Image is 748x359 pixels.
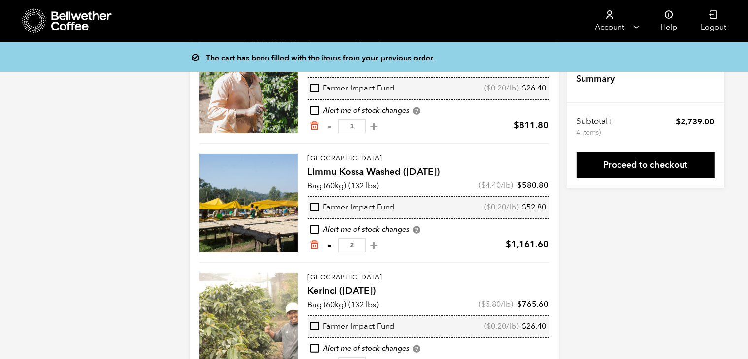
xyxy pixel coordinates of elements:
p: Bag (60kg) (132 lbs) [308,299,379,311]
div: Alert me of stock changes [308,105,549,116]
bdi: 0.20 [487,321,507,331]
div: Farmer Impact Fund [310,202,395,213]
span: $ [522,321,527,331]
p: [GEOGRAPHIC_DATA] [308,273,549,283]
span: $ [676,116,681,127]
a: Remove from cart [310,240,320,250]
bdi: 1,161.60 [506,239,549,251]
span: $ [522,202,527,212]
span: ( /lb) [485,321,519,332]
span: ( /lb) [479,299,514,310]
span: ( /lb) [479,180,514,191]
div: Farmer Impact Fund [310,83,395,94]
div: Alert me of stock changes [308,343,549,354]
div: Farmer Impact Fund [310,321,395,332]
span: $ [482,299,486,310]
span: $ [518,180,522,191]
div: The cart has been filled with the items from your previous order. [196,50,566,64]
span: ( /lb) [485,202,519,213]
button: + [368,240,381,250]
h4: Kerinci ([DATE]) [308,284,549,298]
bdi: 26.40 [522,321,547,331]
div: Alert me of stock changes [308,224,549,235]
button: + [368,121,381,131]
span: $ [522,83,527,93]
bdi: 580.80 [518,180,549,191]
th: Subtotal [577,116,614,138]
bdi: 0.20 [487,202,507,212]
span: $ [487,83,491,93]
h4: Limmu Kossa Washed ([DATE]) [308,165,549,179]
a: Proceed to checkout [577,152,715,178]
p: Bag (60kg) (132 lbs) [308,180,379,192]
span: $ [487,202,491,212]
button: - [324,121,336,131]
button: - [324,240,336,250]
span: $ [487,321,491,331]
bdi: 765.60 [518,299,549,310]
span: $ [518,299,522,310]
bdi: 811.80 [514,120,549,132]
a: Remove from cart [310,121,320,131]
bdi: 5.80 [482,299,501,310]
span: $ [514,120,520,132]
bdi: 0.20 [487,83,507,93]
span: $ [482,180,486,191]
span: ( /lb) [485,83,519,94]
bdi: 2,739.00 [676,116,715,127]
p: [GEOGRAPHIC_DATA] [308,154,549,164]
bdi: 4.40 [482,180,501,191]
span: $ [506,239,512,251]
bdi: 26.40 [522,83,547,93]
input: Qty [338,119,366,133]
bdi: 52.80 [522,202,547,212]
h4: Summary [577,73,615,86]
input: Qty [338,238,366,252]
